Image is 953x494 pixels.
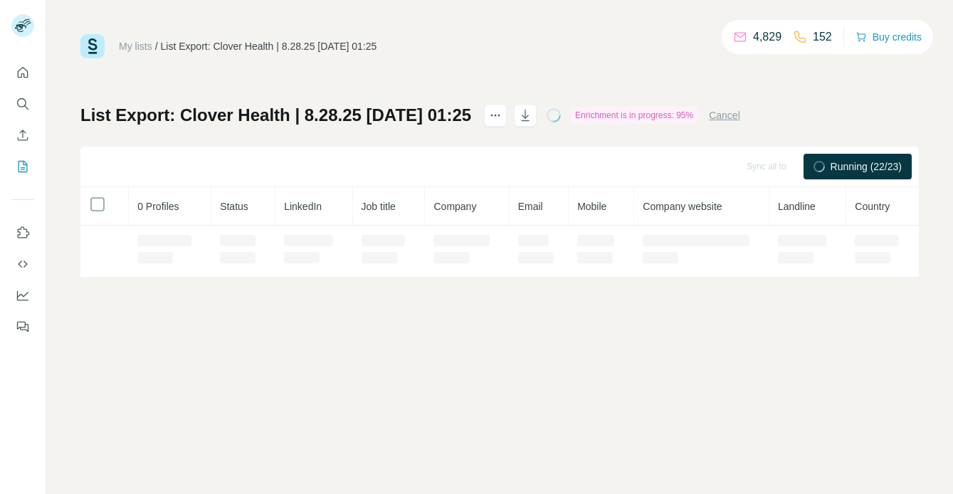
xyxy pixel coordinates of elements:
[11,91,34,117] button: Search
[855,201,890,212] span: Country
[11,314,34,340] button: Feedback
[11,283,34,308] button: Dashboard
[855,27,922,47] button: Buy credits
[137,201,179,212] span: 0 Profiles
[643,201,722,212] span: Company website
[571,107,697,124] div: Enrichment is in progress: 95%
[518,201,543,212] span: Email
[11,122,34,148] button: Enrich CSV
[80,34,105,58] img: Surfe Logo
[11,251,34,277] button: Use Surfe API
[484,104,507,127] button: actions
[11,154,34,179] button: My lists
[433,201,476,212] span: Company
[11,220,34,246] button: Use Surfe on LinkedIn
[155,39,158,53] li: /
[753,28,781,46] p: 4,829
[80,104,471,127] h1: List Export: Clover Health | 8.28.25 [DATE] 01:25
[119,41,152,52] a: My lists
[362,201,396,212] span: Job title
[284,201,322,212] span: LinkedIn
[831,159,902,174] span: Running (22/23)
[813,28,832,46] p: 152
[709,108,740,122] button: Cancel
[11,60,34,85] button: Quick start
[577,201,606,212] span: Mobile
[161,39,377,53] div: List Export: Clover Health | 8.28.25 [DATE] 01:25
[220,201,248,212] span: Status
[778,201,816,212] span: Landline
